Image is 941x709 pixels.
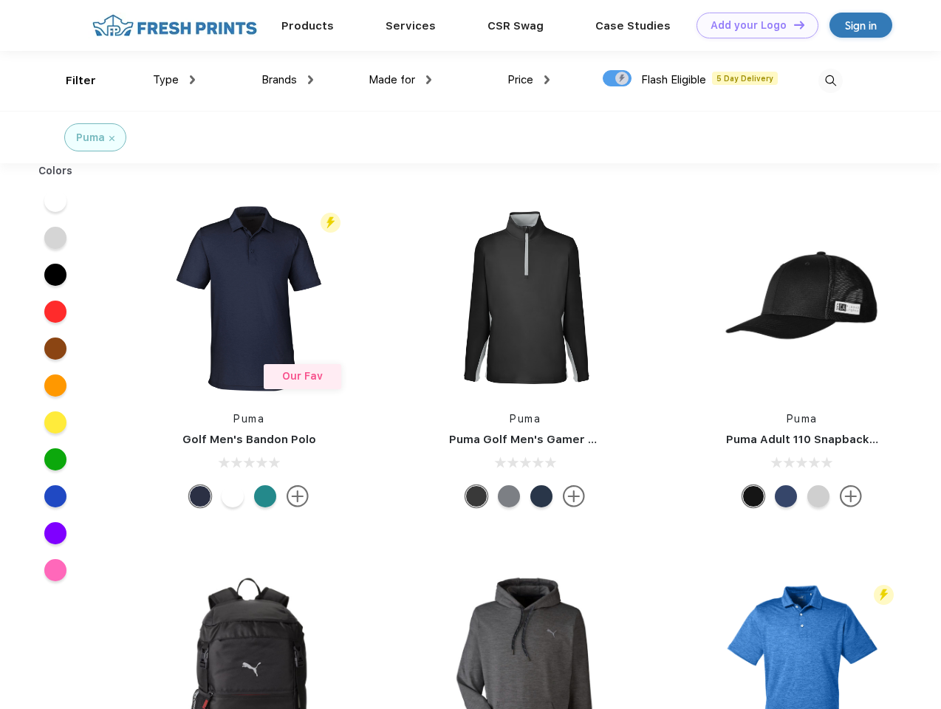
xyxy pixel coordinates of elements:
[775,485,797,507] div: Peacoat with Qut Shd
[189,485,211,507] div: Navy Blazer
[427,200,623,397] img: func=resize&h=266
[88,13,261,38] img: fo%20logo%202.webp
[563,485,585,507] img: more.svg
[281,19,334,32] a: Products
[308,75,313,84] img: dropdown.png
[287,485,309,507] img: more.svg
[76,130,105,145] div: Puma
[874,585,894,605] img: flash_active_toggle.svg
[641,73,706,86] span: Flash Eligible
[369,73,415,86] span: Made for
[840,485,862,507] img: more.svg
[818,69,843,93] img: desktop_search.svg
[282,370,323,382] span: Our Fav
[704,200,900,397] img: func=resize&h=266
[845,17,877,34] div: Sign in
[151,200,347,397] img: func=resize&h=266
[712,72,778,85] span: 5 Day Delivery
[487,19,544,32] a: CSR Swag
[510,413,541,425] a: Puma
[254,485,276,507] div: Green Lagoon
[794,21,804,29] img: DT
[787,413,818,425] a: Puma
[426,75,431,84] img: dropdown.png
[807,485,829,507] div: Quarry Brt Whit
[321,213,341,233] img: flash_active_toggle.svg
[711,19,787,32] div: Add your Logo
[182,433,316,446] a: Golf Men's Bandon Polo
[507,73,533,86] span: Price
[27,163,84,179] div: Colors
[66,72,96,89] div: Filter
[465,485,487,507] div: Puma Black
[530,485,552,507] div: Navy Blazer
[190,75,195,84] img: dropdown.png
[498,485,520,507] div: Quiet Shade
[261,73,297,86] span: Brands
[829,13,892,38] a: Sign in
[153,73,179,86] span: Type
[742,485,764,507] div: Pma Blk with Pma Blk
[222,485,244,507] div: Bright White
[233,413,264,425] a: Puma
[386,19,436,32] a: Services
[109,136,114,141] img: filter_cancel.svg
[544,75,550,84] img: dropdown.png
[449,433,682,446] a: Puma Golf Men's Gamer Golf Quarter-Zip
